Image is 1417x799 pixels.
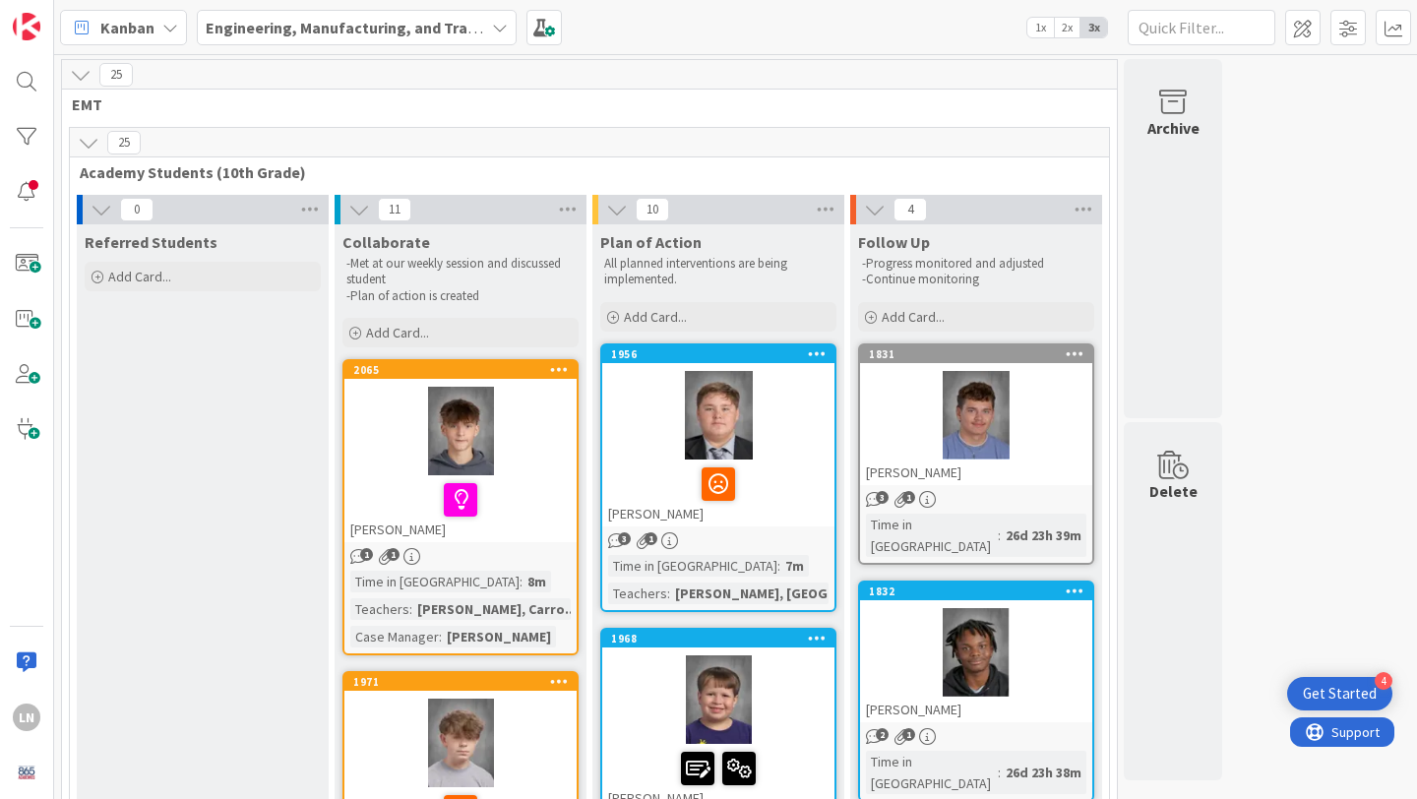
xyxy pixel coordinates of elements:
div: 2065 [344,361,577,379]
span: Add Card... [624,308,687,326]
div: 1831[PERSON_NAME] [860,345,1092,485]
span: Support [41,3,90,27]
div: 1832 [869,584,1092,598]
div: Teachers [608,583,667,604]
div: [PERSON_NAME] [344,475,577,542]
div: Case Manager [350,626,439,647]
b: Engineering, Manufacturing, and Transportation [206,18,554,37]
span: 10 [636,198,669,221]
div: 1968 [611,632,834,645]
span: : [998,762,1001,783]
div: [PERSON_NAME] [602,460,834,526]
div: Delete [1149,479,1198,503]
span: 1 [902,728,915,741]
a: 2065[PERSON_NAME]Time in [GEOGRAPHIC_DATA]:8mTeachers:[PERSON_NAME], Carro...Case Manager:[PERSON... [342,359,579,655]
span: 3 [876,491,889,504]
span: : [998,524,1001,546]
span: 25 [107,131,141,154]
span: : [667,583,670,604]
span: 3 [618,532,631,545]
a: 1956[PERSON_NAME]Time in [GEOGRAPHIC_DATA]:7mTeachers:[PERSON_NAME], [GEOGRAPHIC_DATA]... [600,343,836,612]
div: [PERSON_NAME], Carro... [412,598,582,620]
div: 1956 [611,347,834,361]
p: -Continue monitoring [862,272,1090,287]
span: Collaborate [342,232,430,252]
span: 3x [1080,18,1107,37]
span: 1 [360,548,373,561]
span: 2x [1054,18,1080,37]
div: 1971 [344,673,577,691]
div: 1968 [602,630,834,647]
div: Time in [GEOGRAPHIC_DATA] [866,514,998,557]
div: 1956 [602,345,834,363]
div: Time in [GEOGRAPHIC_DATA] [350,571,520,592]
div: 4 [1375,672,1392,690]
span: Follow Up [858,232,930,252]
span: 2 [876,728,889,741]
span: 11 [378,198,411,221]
div: 1832 [860,583,1092,600]
div: Time in [GEOGRAPHIC_DATA] [608,555,777,577]
div: 26d 23h 39m [1001,524,1086,546]
span: Add Card... [366,324,429,341]
span: : [520,571,523,592]
p: -Met at our weekly session and discussed student [346,256,575,288]
div: Get Started [1303,684,1377,704]
div: 1831 [869,347,1092,361]
div: 2065 [353,363,577,377]
div: 1971 [353,675,577,689]
span: EMT [72,94,1092,114]
span: Add Card... [108,268,171,285]
div: [PERSON_NAME] [442,626,556,647]
span: Kanban [100,16,154,39]
div: [PERSON_NAME] [860,460,1092,485]
div: 26d 23h 38m [1001,762,1086,783]
span: 1 [645,532,657,545]
div: [PERSON_NAME], [GEOGRAPHIC_DATA]... [670,583,936,604]
span: : [777,555,780,577]
span: 1 [387,548,400,561]
input: Quick Filter... [1128,10,1275,45]
div: 1956[PERSON_NAME] [602,345,834,526]
span: 1 [902,491,915,504]
div: Open Get Started checklist, remaining modules: 4 [1287,677,1392,710]
span: Add Card... [882,308,945,326]
p: -Progress monitored and adjusted [862,256,1090,272]
span: 25 [99,63,133,87]
div: Time in [GEOGRAPHIC_DATA] [866,751,998,794]
img: avatar [13,759,40,786]
span: 1x [1027,18,1054,37]
div: Archive [1147,116,1200,140]
div: [PERSON_NAME] [860,697,1092,722]
div: 1831 [860,345,1092,363]
img: Visit kanbanzone.com [13,13,40,40]
span: Referred Students [85,232,217,252]
div: LN [13,704,40,731]
p: All planned interventions are being implemented. [604,256,832,288]
span: 0 [120,198,154,221]
div: 7m [780,555,809,577]
div: 8m [523,571,551,592]
span: : [439,626,442,647]
div: 1832[PERSON_NAME] [860,583,1092,722]
span: Academy Students (10th Grade) [80,162,1084,182]
span: : [409,598,412,620]
p: -Plan of action is created [346,288,575,304]
a: 1831[PERSON_NAME]Time in [GEOGRAPHIC_DATA]:26d 23h 39m [858,343,1094,565]
div: 2065[PERSON_NAME] [344,361,577,542]
div: Teachers [350,598,409,620]
span: 4 [893,198,927,221]
span: Plan of Action [600,232,702,252]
